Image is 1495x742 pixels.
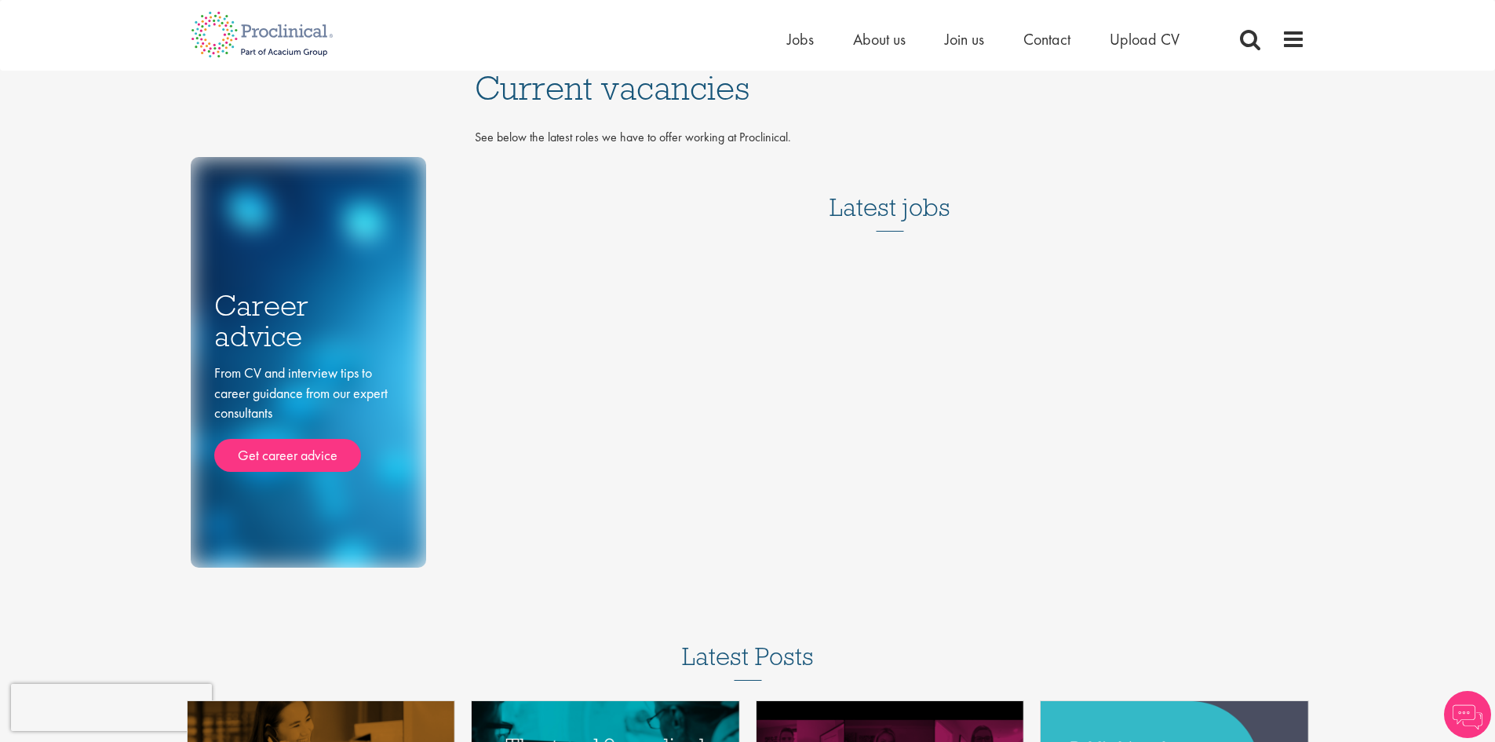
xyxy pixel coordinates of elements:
p: See below the latest roles we have to offer working at Proclinical. [475,129,1305,147]
h3: Latest jobs [830,155,950,232]
a: About us [853,29,906,49]
h3: Career advice [214,291,403,351]
a: Jobs [787,29,814,49]
h3: Latest Posts [682,643,814,681]
a: Join us [945,29,984,49]
a: Contact [1023,29,1070,49]
img: Chatbot [1444,691,1491,738]
iframe: reCAPTCHA [11,684,212,731]
a: Get career advice [214,439,361,472]
a: Upload CV [1110,29,1180,49]
div: From CV and interview tips to career guidance from our expert consultants [214,363,403,472]
span: Current vacancies [475,67,749,109]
